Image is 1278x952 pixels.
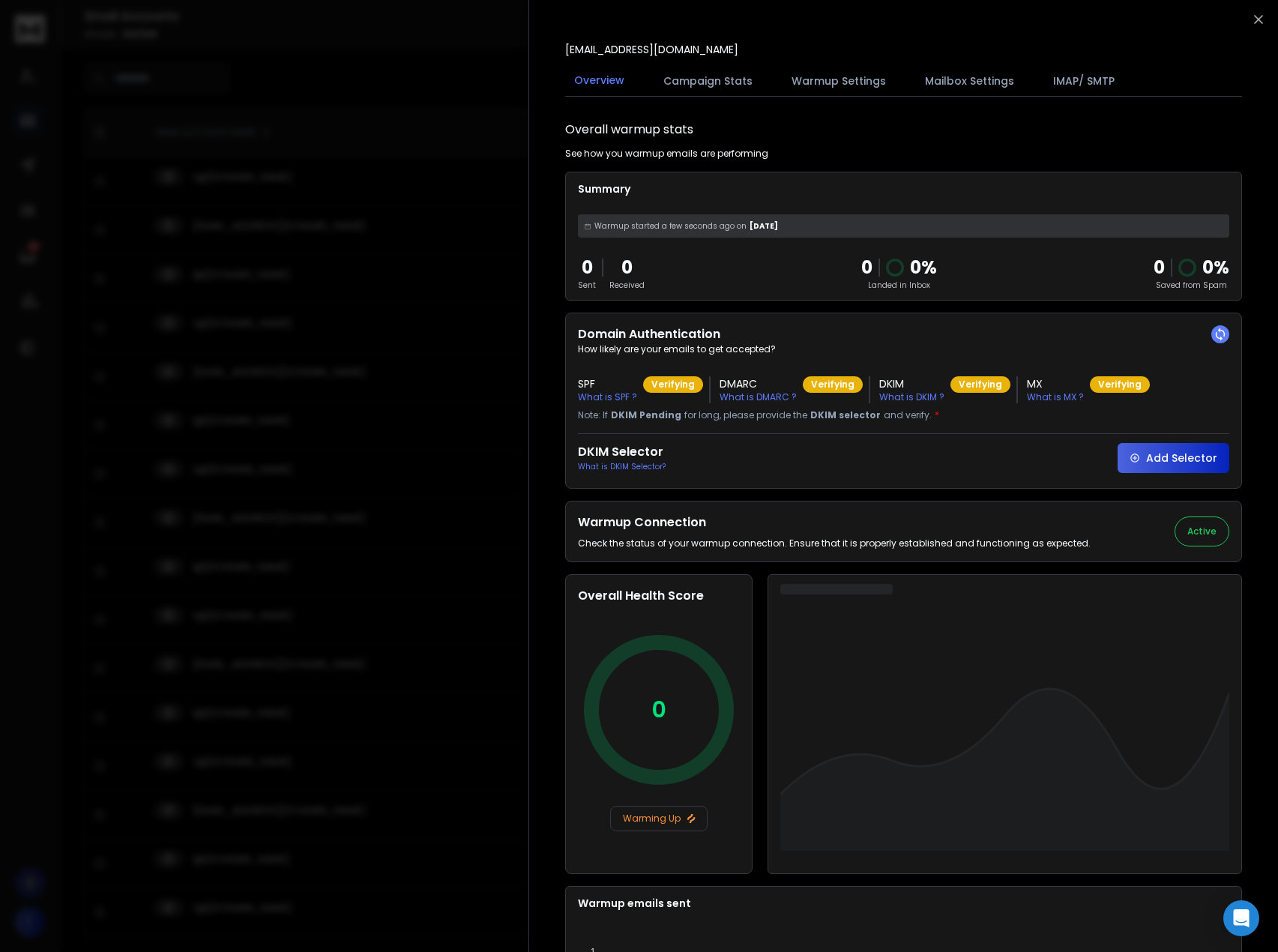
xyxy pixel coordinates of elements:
[617,813,701,825] p: Warming Up
[879,391,944,403] p: What is DKIM ?
[1202,256,1229,280] p: 0 %
[611,409,681,421] span: DKIM Pending
[565,148,768,160] p: See how you warmup emails are performing
[594,220,747,232] span: Warmup started a few seconds ago on
[578,896,1229,911] p: Warmup emails sent
[1044,64,1124,97] button: IMAP/ SMTP
[578,587,740,605] h2: Overall Health Score
[783,64,895,97] button: Warmup Settings
[651,696,666,723] p: 0
[1027,376,1084,391] h3: MX
[578,376,637,391] h3: SPF
[720,376,797,391] h3: DMARC
[565,42,738,57] p: [EMAIL_ADDRESS][DOMAIN_NAME]
[879,376,944,391] h3: DKIM
[720,391,797,403] p: What is DMARC ?
[578,461,666,472] p: What is DKIM Selector?
[643,376,703,393] div: Verifying
[803,376,863,393] div: Verifying
[578,325,1229,343] h2: Domain Authentication
[578,513,1091,531] h2: Warmup Connection
[565,121,693,139] h1: Overall warmup stats
[578,256,596,280] p: 0
[578,181,1229,196] p: Summary
[1223,900,1259,936] div: Open Intercom Messenger
[861,256,872,280] p: 0
[578,443,666,461] h2: DKIM Selector
[1154,255,1165,280] strong: 0
[578,391,637,403] p: What is SPF ?
[1118,443,1229,473] button: Add Selector
[1027,391,1084,403] p: What is MX ?
[565,64,633,98] button: Overview
[910,256,937,280] p: 0 %
[1175,516,1229,546] button: Active
[578,280,596,291] p: Sent
[916,64,1023,97] button: Mailbox Settings
[578,343,1229,355] p: How likely are your emails to get accepted?
[1154,280,1229,291] p: Saved from Spam
[950,376,1010,393] div: Verifying
[861,280,937,291] p: Landed in Inbox
[609,280,645,291] p: Received
[578,214,1229,238] div: [DATE]
[578,409,1229,421] p: Note: If for long, please provide the and verify.
[609,256,645,280] p: 0
[654,64,762,97] button: Campaign Stats
[578,537,1091,549] p: Check the status of your warmup connection. Ensure that it is properly established and functionin...
[1090,376,1150,393] div: Verifying
[810,409,881,421] span: DKIM selector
